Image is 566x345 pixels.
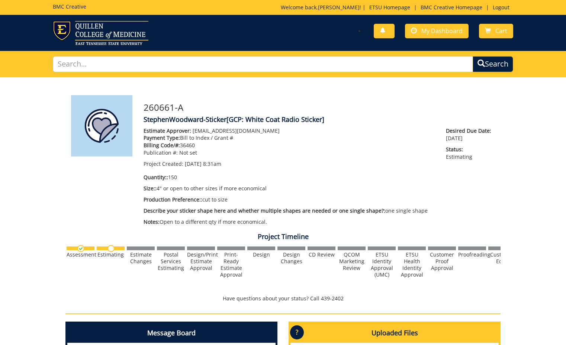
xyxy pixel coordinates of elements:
[53,56,473,72] input: Search...
[144,134,435,142] p: Bill to Index / Grant #
[144,174,435,181] p: 150
[421,27,463,35] span: My Dashboard
[144,196,435,203] p: cut to size
[179,149,197,156] span: Not set
[187,251,215,271] div: Design/Print Estimate Approval
[97,251,125,258] div: Estimating
[144,149,178,156] span: Publication #:
[281,4,513,11] p: Welcome back, ! | | |
[428,251,456,271] div: Customer Proof Approval
[417,4,486,11] a: BMC Creative Homepage
[67,251,94,258] div: Assessment
[144,127,191,134] span: Estimate Approver:
[226,115,324,124] span: [GCP: White Coat Radio Sticker]
[446,146,495,153] span: Status:
[217,251,245,278] div: Print-Ready Estimate Approval
[290,323,499,343] h4: Uploaded Files
[107,245,115,252] img: no
[495,27,507,35] span: Cart
[144,116,495,123] h4: StephenWoodward-Sticker
[318,4,360,11] a: [PERSON_NAME]
[398,251,426,278] div: ETSU Health Identity Approval
[144,103,495,112] h3: 260661-A
[446,146,495,161] p: Estimating
[489,4,513,11] a: Logout
[185,160,221,167] span: [DATE] 8:31am
[473,56,513,72] button: Search
[479,24,513,38] a: Cart
[308,251,335,258] div: CD Review
[53,21,148,45] img: ETSU logo
[368,251,396,278] div: ETSU Identity Approval (UMC)
[488,251,516,265] div: Customer Edits
[144,185,157,192] span: Size::
[144,142,435,149] p: 36460
[144,207,435,215] p: one single shape
[446,127,495,135] span: Desired Due Date:
[277,251,305,265] div: Design Changes
[144,134,180,141] span: Payment Type:
[446,127,495,142] p: [DATE]
[144,142,180,149] span: Billing Code/#:
[67,323,276,343] h4: Message Board
[338,251,366,271] div: QCOM Marketing Review
[71,95,132,157] img: Product featured image
[144,185,435,192] p: 4" or open to other sizes if more economical
[77,245,84,252] img: checkmark
[144,218,435,226] p: Open to a different qty if more economical.
[458,251,486,258] div: Proofreading
[366,4,414,11] a: ETSU Homepage
[144,174,168,181] span: Quantity::
[247,251,275,258] div: Design
[144,196,202,203] span: Production Preference::
[405,24,469,38] a: My Dashboard
[144,207,385,214] span: Describe your sticker shape here and whether multiple shapes are needed or one single shape?:
[65,295,501,302] p: Have questions about your status? Call 439-2402
[65,233,501,241] h4: Project Timeline
[53,4,86,9] h5: BMC Creative
[144,127,435,135] p: [EMAIL_ADDRESS][DOMAIN_NAME]
[144,160,183,167] span: Project Created:
[127,251,155,265] div: Estimate Changes
[144,218,160,225] span: Notes:
[157,251,185,271] div: Postal Services Estimating
[290,325,304,339] p: ?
